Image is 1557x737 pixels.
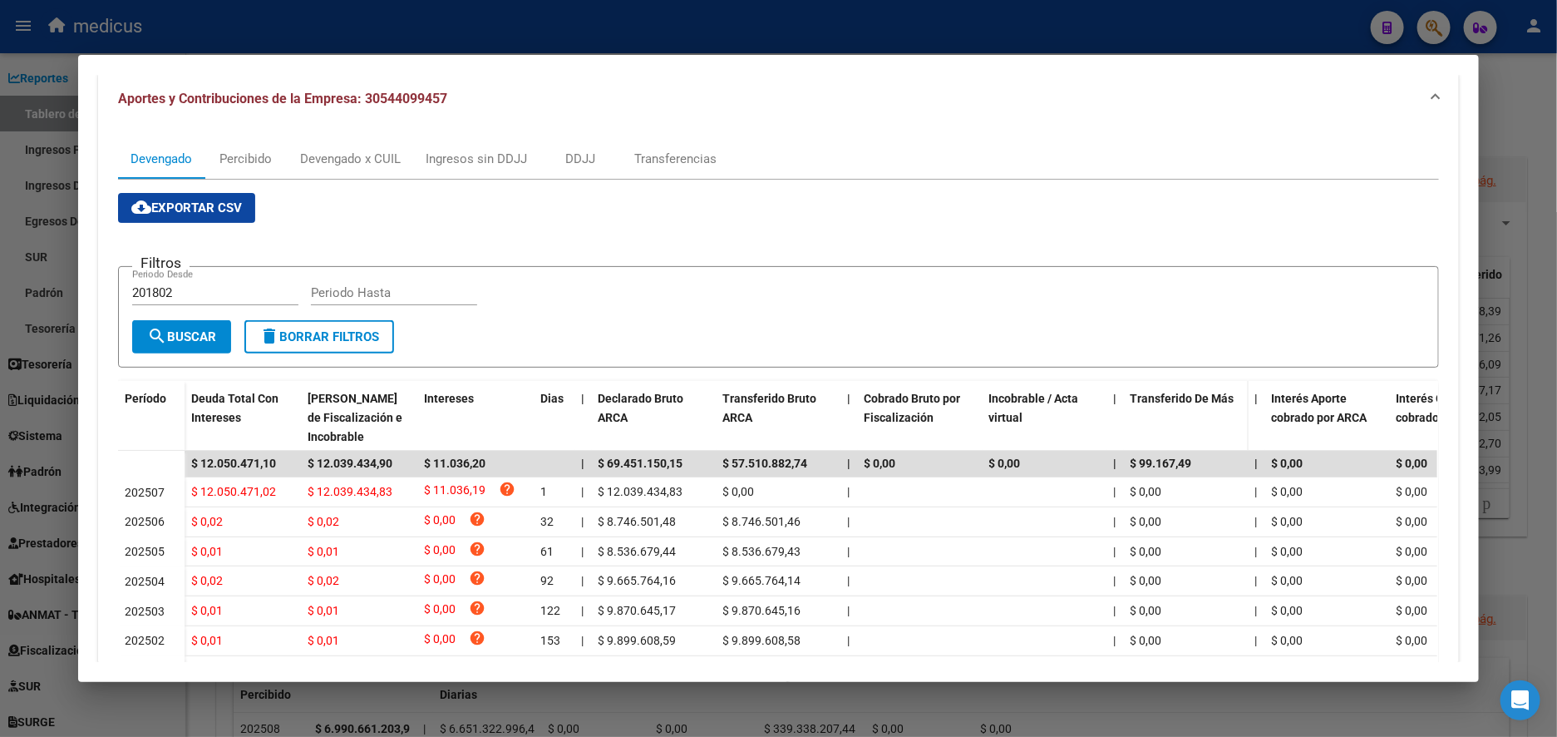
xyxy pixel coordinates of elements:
[191,457,276,470] span: $ 12.050.471,10
[717,381,841,454] datatable-header-cell: Transferido Bruto ARCA
[848,634,850,647] span: |
[185,381,301,454] datatable-header-cell: Deuda Total Con Intereses
[1255,634,1258,647] span: |
[118,193,255,223] button: Exportar CSV
[118,381,185,451] datatable-header-cell: Período
[1265,381,1390,454] datatable-header-cell: Interés Aporte cobrado por ARCA
[132,254,190,272] h3: Filtros
[582,515,584,528] span: |
[1114,634,1116,647] span: |
[1114,515,1116,528] span: |
[723,604,801,617] span: $ 9.870.645,16
[848,392,851,405] span: |
[599,604,677,617] span: $ 9.870.645,17
[540,545,554,558] span: 61
[1114,457,1117,470] span: |
[308,574,339,587] span: $ 0,02
[1255,604,1258,617] span: |
[191,392,278,424] span: Deuda Total Con Intereses
[1131,604,1162,617] span: $ 0,00
[469,541,485,557] i: help
[1114,574,1116,587] span: |
[1272,515,1303,528] span: $ 0,00
[147,326,167,346] mat-icon: search
[1272,545,1303,558] span: $ 0,00
[865,392,961,424] span: Cobrado Bruto por Fiscalización
[848,574,850,587] span: |
[469,600,485,616] i: help
[1272,604,1303,617] span: $ 0,00
[1397,634,1428,647] span: $ 0,00
[308,392,402,443] span: [PERSON_NAME] de Fiscalización e Incobrable
[848,457,851,470] span: |
[499,481,515,497] i: help
[424,392,474,405] span: Intereses
[858,381,983,454] datatable-header-cell: Cobrado Bruto por Fiscalización
[582,604,584,617] span: |
[1131,457,1192,470] span: $ 99.167,49
[118,91,447,106] span: Aportes y Contribuciones de la Empresa: 30544099457
[131,197,151,217] mat-icon: cloud_download
[575,381,592,454] datatable-header-cell: |
[582,634,584,647] span: |
[540,392,564,405] span: Dias
[848,485,850,498] span: |
[1131,392,1234,405] span: Transferido De Más
[1255,485,1258,498] span: |
[599,574,677,587] span: $ 9.665.764,16
[989,392,1079,424] span: Incobrable / Acta virtual
[1397,604,1428,617] span: $ 0,00
[219,150,272,168] div: Percibido
[540,515,554,528] span: 32
[424,511,456,533] span: $ 0,00
[131,200,242,215] span: Exportar CSV
[132,320,231,354] button: Buscar
[1124,381,1249,454] datatable-header-cell: Transferido De Más
[540,574,554,587] span: 92
[125,515,165,528] span: 202506
[534,381,575,454] datatable-header-cell: Dias
[723,634,801,647] span: $ 9.899.608,58
[582,457,585,470] span: |
[848,515,850,528] span: |
[1131,485,1162,498] span: $ 0,00
[599,457,683,470] span: $ 69.451.150,15
[582,545,584,558] span: |
[1397,485,1428,498] span: $ 0,00
[1272,574,1303,587] span: $ 0,00
[308,485,392,498] span: $ 12.039.434,83
[848,604,850,617] span: |
[635,150,717,168] div: Transferencias
[1131,634,1162,647] span: $ 0,00
[1272,485,1303,498] span: $ 0,00
[300,150,401,168] div: Devengado x CUIL
[1500,680,1540,720] div: Open Intercom Messenger
[424,570,456,592] span: $ 0,00
[191,545,223,558] span: $ 0,01
[540,634,560,647] span: 153
[301,381,417,454] datatable-header-cell: Deuda Bruta Neto de Fiscalización e Incobrable
[469,511,485,527] i: help
[125,486,165,499] span: 202507
[125,575,165,588] span: 202504
[599,545,677,558] span: $ 8.536.679,44
[723,545,801,558] span: $ 8.536.679,43
[424,600,456,622] span: $ 0,00
[424,541,456,563] span: $ 0,00
[599,515,677,528] span: $ 8.746.501,48
[259,329,379,344] span: Borrar Filtros
[191,574,223,587] span: $ 0,02
[592,381,717,454] datatable-header-cell: Declarado Bruto ARCA
[540,604,560,617] span: 122
[469,630,485,646] i: help
[582,392,585,405] span: |
[308,634,339,647] span: $ 0,01
[841,381,858,454] datatable-header-cell: |
[424,457,485,470] span: $ 11.036,20
[1114,545,1116,558] span: |
[1272,634,1303,647] span: $ 0,00
[723,515,801,528] span: $ 8.746.501,46
[1397,392,1505,424] span: Interés Contribución cobrado por ARCA
[191,634,223,647] span: $ 0,01
[1255,545,1258,558] span: |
